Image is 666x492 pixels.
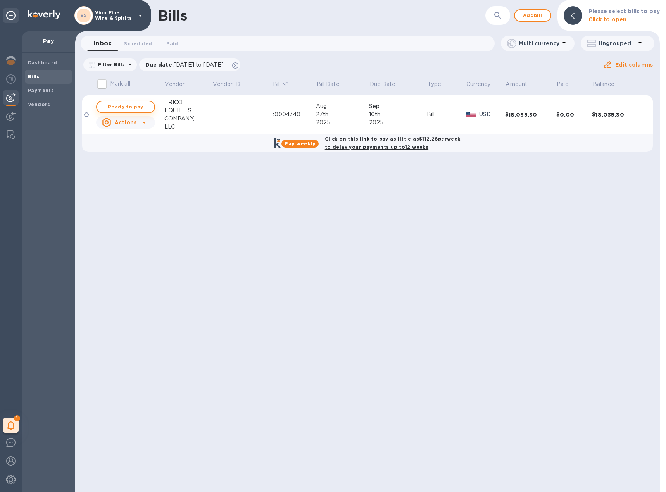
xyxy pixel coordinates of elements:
[165,80,185,88] p: Vendor
[174,62,224,68] span: [DATE] to [DATE]
[213,80,240,88] p: Vendor ID
[93,38,112,49] span: Inbox
[28,88,54,93] b: Payments
[124,40,152,48] span: Scheduled
[466,112,476,117] img: USD
[96,101,155,113] button: Ready to pay
[28,60,57,65] b: Dashboard
[28,74,40,79] b: Bills
[139,58,241,71] div: Due date:[DATE] to [DATE]
[466,80,490,88] p: Currency
[273,80,289,88] p: Bill №
[557,80,579,88] span: Paid
[615,62,653,68] u: Edit columns
[369,110,427,119] div: 10th
[317,80,340,88] p: Bill Date
[370,80,406,88] span: Due Date
[272,110,316,119] div: t0004340
[165,80,195,88] span: Vendor
[166,40,178,48] span: Paid
[428,80,452,88] span: Type
[80,12,87,18] b: VS
[6,74,16,84] img: Foreign exchange
[28,10,60,19] img: Logo
[514,9,551,22] button: Addbill
[110,80,130,88] p: Mark all
[95,61,125,68] p: Filter Bills
[428,80,442,88] p: Type
[164,107,212,115] div: EQUITIES
[145,61,228,69] p: Due date :
[506,80,537,88] span: Amount
[505,111,556,119] div: $18,035.30
[316,119,369,127] div: 2025
[325,136,461,150] b: Click on this link to pay as little as $112.28 per week to delay your payments up to 12 weeks
[599,40,635,47] p: Ungrouped
[114,119,136,126] u: Actions
[213,80,250,88] span: Vendor ID
[164,123,212,131] div: LLC
[506,80,527,88] p: Amount
[593,80,625,88] span: Balance
[588,8,660,14] b: Please select bills to pay
[28,101,50,107] b: Vendors
[285,141,315,146] b: Pay weekly
[519,40,559,47] p: Multi currency
[369,102,427,110] div: Sep
[592,111,643,119] div: $18,035.30
[3,8,19,23] div: Unpin categories
[28,37,69,45] p: Pay
[316,102,369,110] div: Aug
[316,110,369,119] div: 27th
[556,111,592,119] div: $0.00
[273,80,299,88] span: Bill №
[369,119,427,127] div: 2025
[479,110,505,119] p: USD
[95,10,134,21] p: Vino Fine Wine & Spirits
[164,115,212,123] div: COMPANY,
[593,80,614,88] p: Balance
[427,110,466,119] div: Bill
[317,80,350,88] span: Bill Date
[370,80,396,88] p: Due Date
[521,11,544,20] span: Add bill
[103,102,148,112] span: Ready to pay
[164,98,212,107] div: TRICO
[588,16,627,22] b: Click to open
[158,7,187,24] h1: Bills
[14,415,20,421] span: 1
[557,80,569,88] p: Paid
